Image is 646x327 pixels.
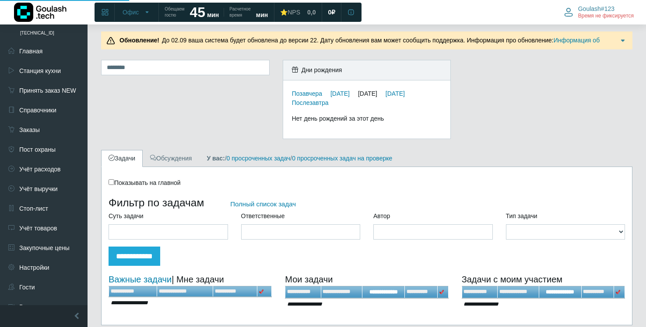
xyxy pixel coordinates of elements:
[229,6,250,18] span: Расчетное время
[285,273,448,286] div: Мои задачи
[283,60,451,80] div: Дни рождения
[373,212,390,221] label: Автор
[256,11,268,18] span: мин
[227,155,291,162] a: 0 просроченных задач
[165,6,184,18] span: Обещаем гостю
[506,212,537,221] label: Тип задачи
[292,155,392,162] a: 0 просроченных задач на проверке
[323,4,341,20] a: 0 ₽
[117,5,156,19] button: Офис
[109,178,625,188] div: Показывать на главной
[292,99,329,106] a: Послезавтра
[280,8,300,16] div: ⭐
[462,273,625,286] div: Задачи с моим участием
[123,8,139,16] span: Офис
[288,9,300,16] span: NPS
[578,5,614,13] span: Goulash#123
[117,37,600,53] span: До 02.09 ваша система будет обновлена до версии 22. Дату обновления вам может сообщить поддержка....
[207,11,219,18] span: мин
[241,212,285,221] label: Ответственные
[109,212,144,221] label: Суть задачи
[230,200,296,208] a: Полный список задач
[292,90,322,97] a: Позавчера
[207,155,225,162] b: У вас:
[331,8,335,16] span: ₽
[275,4,321,20] a: ⭐NPS 0,0
[358,90,384,97] div: [DATE]
[386,90,405,97] a: [DATE]
[200,154,399,163] div: / /
[618,36,627,45] img: Подробнее
[101,150,143,167] a: Задачи
[328,8,331,16] span: 0
[109,273,272,286] div: | Мне задачи
[143,150,199,167] a: Обсуждения
[190,4,205,20] strong: 45
[559,3,639,21] button: Goulash#123 Время не фиксируется
[307,8,316,16] span: 0,0
[578,13,634,20] span: Время не фиксируется
[330,90,350,97] a: [DATE]
[159,4,273,20] a: Обещаем гостю 45 мин Расчетное время мин
[106,36,115,45] img: Предупреждение
[109,275,172,284] a: Важные задачи
[14,3,67,22] img: Логотип компании Goulash.tech
[292,114,442,123] div: Нет день рождений за этот день
[109,196,625,209] h3: Фильтр по задачам
[119,37,159,44] b: Обновление!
